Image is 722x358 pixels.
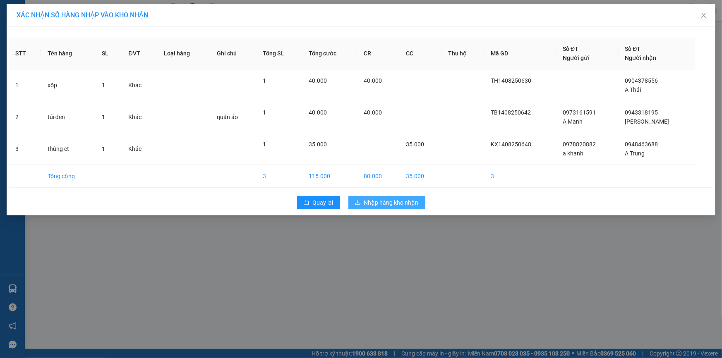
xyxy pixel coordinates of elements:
[263,141,266,148] span: 1
[297,196,340,209] button: rollbackQuay lại
[122,69,158,101] td: Khác
[41,38,95,69] th: Tên hàng
[491,141,531,148] span: KX1408250648
[102,146,105,152] span: 1
[17,11,148,19] span: XÁC NHẬN SỐ HÀNG NHẬP VÀO KHO NHẬN
[302,165,357,188] td: 115.000
[9,69,41,101] td: 1
[625,141,658,148] span: 0948463688
[563,141,596,148] span: 0978820882
[9,38,41,69] th: STT
[304,200,309,206] span: rollback
[441,38,484,69] th: Thu hộ
[256,38,302,69] th: Tổng SL
[700,12,707,19] span: close
[157,38,210,69] th: Loại hàng
[625,77,658,84] span: 0904378556
[348,196,425,209] button: downloadNhập hàng kho nhận
[41,101,95,133] td: túi đen
[309,109,327,116] span: 40.000
[256,165,302,188] td: 3
[357,38,399,69] th: CR
[217,114,238,120] span: quần áo
[625,118,669,125] span: [PERSON_NAME]
[563,109,596,116] span: 0973161591
[484,165,556,188] td: 3
[355,200,361,206] span: download
[357,165,399,188] td: 80.000
[122,133,158,165] td: Khác
[563,118,583,125] span: A Mạnh
[625,55,657,61] span: Người nhận
[122,101,158,133] td: Khác
[9,101,41,133] td: 2
[625,150,645,157] span: A Trung
[625,86,641,93] span: A Thái
[102,114,105,120] span: 1
[491,77,531,84] span: TH1408250630
[399,165,441,188] td: 35.000
[563,45,578,52] span: Số ĐT
[484,38,556,69] th: Mã GD
[563,150,583,157] span: a khanh
[364,109,382,116] span: 40.000
[41,165,95,188] td: Tổng cộng
[692,4,715,27] button: Close
[309,141,327,148] span: 35.000
[364,198,419,207] span: Nhập hàng kho nhận
[406,141,424,148] span: 35.000
[9,133,41,165] td: 3
[102,82,105,88] span: 1
[399,38,441,69] th: CC
[625,109,658,116] span: 0943318195
[364,77,382,84] span: 40.000
[491,109,531,116] span: TB1408250642
[625,45,641,52] span: Số ĐT
[95,38,122,69] th: SL
[41,133,95,165] td: thùng ct
[263,109,266,116] span: 1
[122,38,158,69] th: ĐVT
[263,77,266,84] span: 1
[563,55,589,61] span: Người gửi
[309,77,327,84] span: 40.000
[41,69,95,101] td: xốp
[210,38,256,69] th: Ghi chú
[302,38,357,69] th: Tổng cước
[313,198,333,207] span: Quay lại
